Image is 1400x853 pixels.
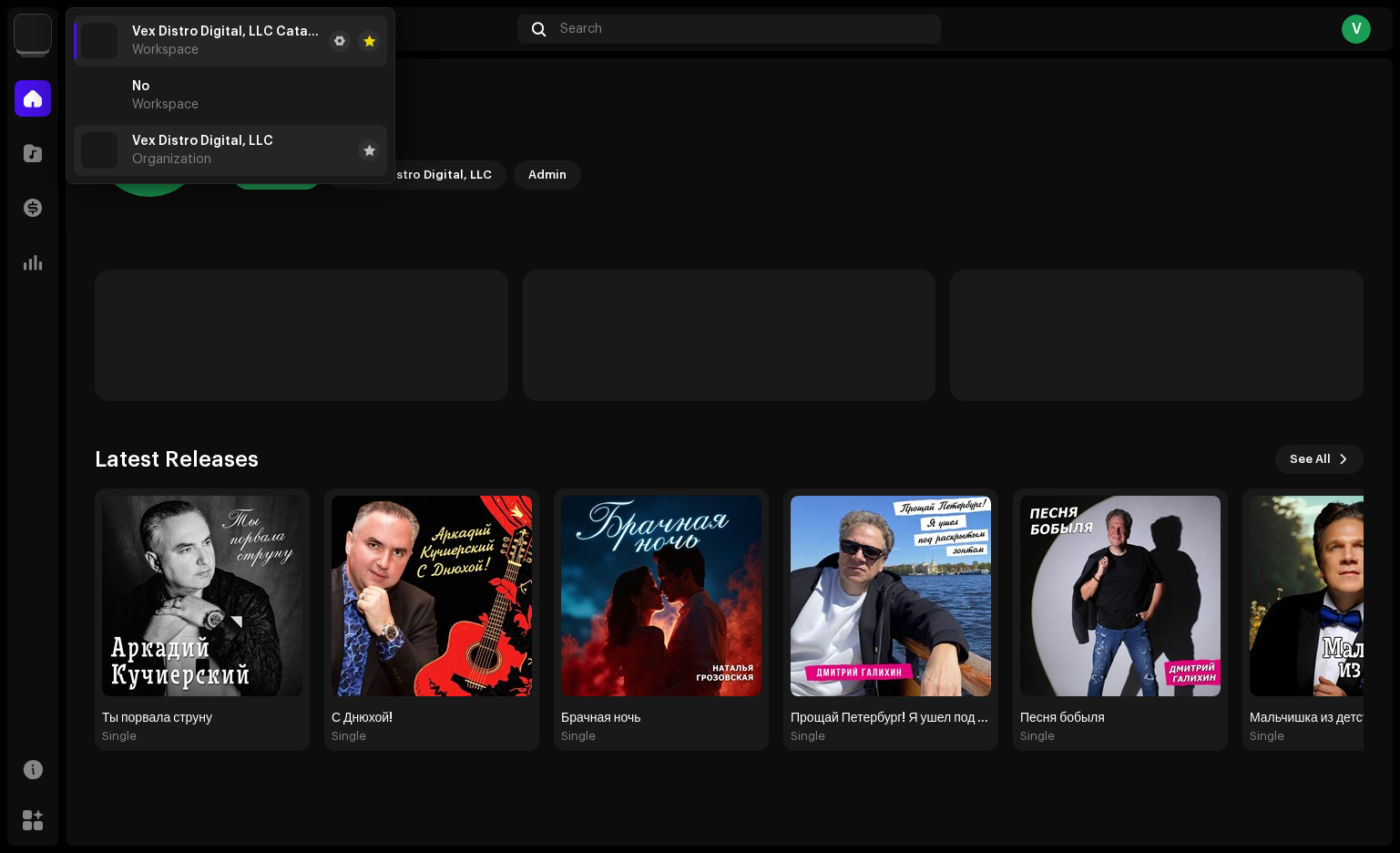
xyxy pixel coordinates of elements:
[15,15,51,51] img: 4f352ab7-c6b2-4ec4-b97a-09ea22bd155f
[332,496,532,696] img: 52568d4f-9928-4cdb-9d47-49bfe54ff0fe
[791,729,825,744] div: Single
[1250,729,1284,744] div: Single
[361,164,492,186] div: Vex Distro Digital, LLC
[560,22,602,36] span: Search
[332,729,366,744] div: Single
[1342,15,1371,44] div: V
[791,496,991,696] img: 7cd1e7f8-cf55-4220-a8d3-0c9c94aa5763
[132,152,211,167] span: Organization
[102,496,302,696] img: 68d42638-f6c0-46c5-b583-5e82d3d84b8b
[561,729,596,744] div: Single
[561,496,761,696] img: 7532890b-a85c-4c0b-b46b-aad1f3d46a0d
[81,132,118,169] img: 4f352ab7-c6b2-4ec4-b97a-09ea22bd155f
[561,711,761,725] div: Брачная ночь
[132,25,322,39] span: Vex Distro Digital, LLC Catalog Account
[1020,496,1221,696] img: afdcc64f-cfd9-4bd2-89e6-b2db7952d30f
[1290,441,1331,478] span: See All
[1275,445,1364,474] button: See All
[132,43,199,57] span: Workspace
[528,164,567,186] div: Admin
[81,23,118,59] img: 4f352ab7-c6b2-4ec4-b97a-09ea22bd155f
[132,98,199,112] span: Workspace
[332,711,532,725] div: С Днюхой!
[233,95,581,153] div: Hi, Vex
[791,711,991,725] div: Прощай Петербург! Я ушел под раскрытым зонтом
[81,77,118,114] img: 4f352ab7-c6b2-4ec4-b97a-09ea22bd155f
[1020,729,1055,744] div: Single
[102,711,302,725] div: Ты порвала струну
[1020,711,1221,725] div: Песня бобыля
[132,79,149,94] span: No
[102,729,137,744] div: Single
[132,134,273,149] span: Vex Distro Digital, LLC
[95,445,259,474] h3: Latest Releases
